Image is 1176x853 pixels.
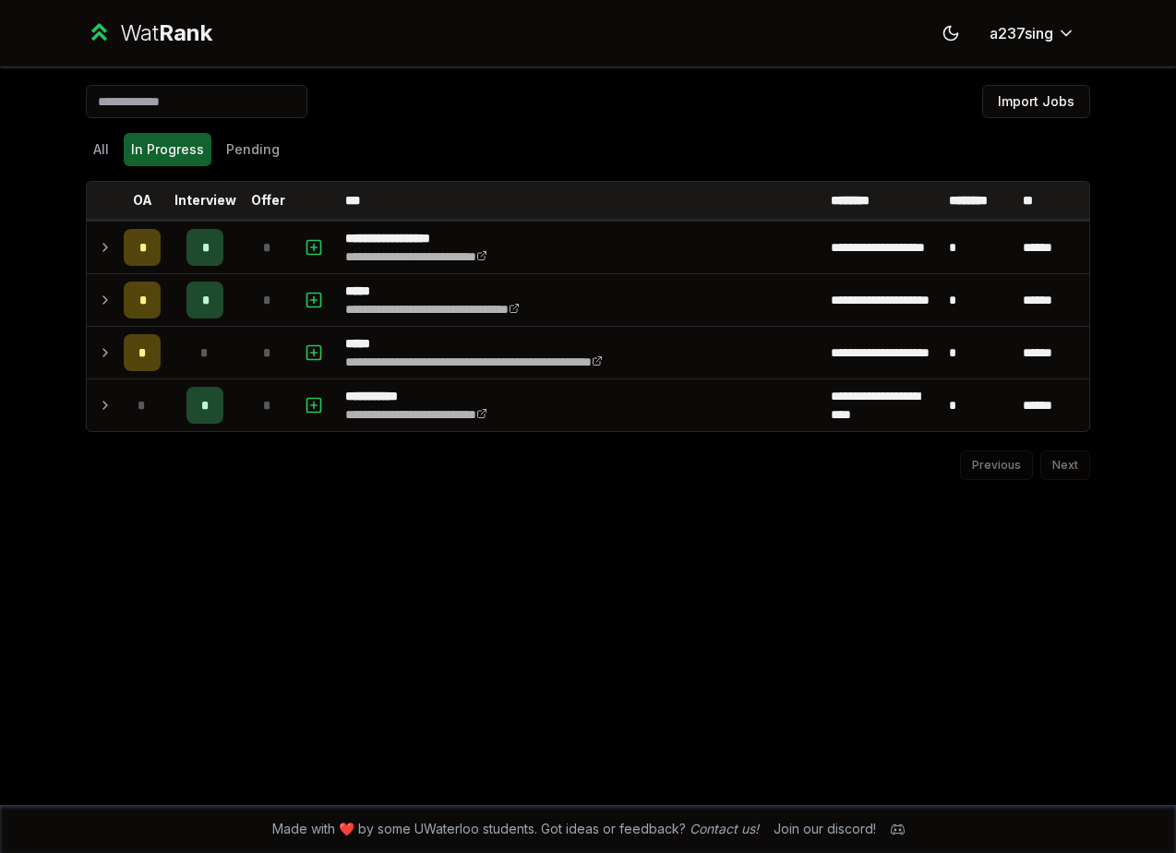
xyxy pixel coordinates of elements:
[982,85,1090,118] button: Import Jobs
[86,18,212,48] a: WatRank
[272,820,759,838] span: Made with ❤️ by some UWaterloo students. Got ideas or feedback?
[690,821,759,836] a: Contact us!
[133,191,152,210] p: OA
[174,191,236,210] p: Interview
[124,133,211,166] button: In Progress
[120,18,212,48] div: Wat
[219,133,287,166] button: Pending
[774,820,876,838] div: Join our discord!
[990,22,1053,44] span: a237sing
[159,19,212,46] span: Rank
[251,191,285,210] p: Offer
[975,17,1090,50] button: a237sing
[86,133,116,166] button: All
